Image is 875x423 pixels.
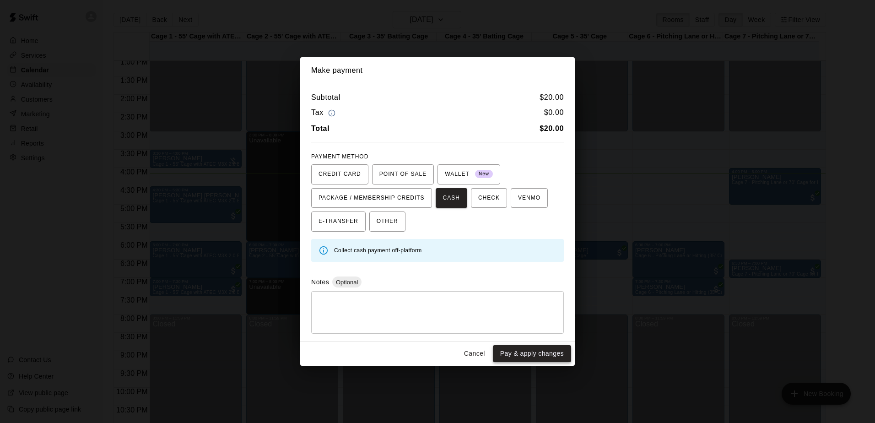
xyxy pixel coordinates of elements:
h2: Make payment [300,57,575,84]
b: $ 20.00 [540,125,564,132]
button: E-TRANSFER [311,211,366,232]
button: Pay & apply changes [493,345,571,362]
span: E-TRANSFER [319,214,358,229]
label: Notes [311,278,329,286]
span: POINT OF SALE [379,167,427,182]
button: POINT OF SALE [372,164,434,184]
button: WALLET New [437,164,500,184]
span: VENMO [518,191,540,206]
span: PAYMENT METHOD [311,153,368,160]
span: Optional [332,279,362,286]
button: CASH [436,188,467,208]
button: PACKAGE / MEMBERSHIP CREDITS [311,188,432,208]
button: CHECK [471,188,507,208]
button: VENMO [511,188,548,208]
h6: $ 20.00 [540,92,564,103]
span: New [475,168,493,180]
b: Total [311,125,329,132]
span: CREDIT CARD [319,167,361,182]
span: WALLET [445,167,493,182]
button: CREDIT CARD [311,164,368,184]
span: PACKAGE / MEMBERSHIP CREDITS [319,191,425,206]
span: OTHER [377,214,398,229]
h6: $ 0.00 [544,107,564,119]
h6: Subtotal [311,92,340,103]
span: CASH [443,191,460,206]
button: Cancel [460,345,489,362]
button: OTHER [369,211,405,232]
span: Collect cash payment off-platform [334,247,422,254]
h6: Tax [311,107,338,119]
span: CHECK [478,191,500,206]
